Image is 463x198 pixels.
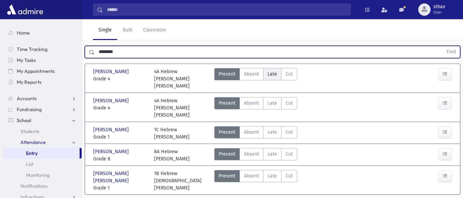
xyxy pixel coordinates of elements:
span: Home [17,30,30,36]
a: Attendance [3,137,82,148]
a: School [3,115,82,126]
input: Search [103,3,351,16]
div: 8A Hebrew [PERSON_NAME] [154,148,190,162]
span: Late [268,172,277,180]
span: Students [21,128,39,134]
span: sthav [433,4,445,10]
span: Time Tracking [17,46,47,52]
span: Present [219,172,235,180]
a: Time Tracking [3,44,82,55]
span: My Tasks [17,57,36,63]
a: My Tasks [3,55,82,66]
span: Late [268,70,277,78]
span: Grade 1 [93,184,147,192]
a: Notifications [3,181,82,192]
span: Absent [244,129,259,136]
span: Absent [244,172,259,180]
div: 1C Hebrew [PERSON_NAME] [154,126,190,141]
span: [PERSON_NAME] [PERSON_NAME] [93,170,147,184]
span: Present [219,70,235,78]
div: AttTypes [214,126,297,141]
span: My Appointments [17,68,55,74]
span: Absent [244,100,259,107]
span: Fundraising [17,106,42,113]
a: My Appointments [3,66,82,77]
span: User [433,10,445,15]
a: Accounts [3,93,82,104]
span: Cut [286,100,293,107]
span: Grade 4 [93,104,147,111]
span: [PERSON_NAME] [93,126,130,133]
span: Absent [244,70,259,78]
div: 4A Hebrew [PERSON_NAME] [PERSON_NAME] [154,97,208,119]
span: My Reports [17,79,41,85]
span: Late [268,100,277,107]
div: 1B Hebrew [DEMOGRAPHIC_DATA][PERSON_NAME] [154,170,208,192]
span: Cut [286,70,293,78]
span: Entry [26,150,38,156]
span: Present [219,129,235,136]
a: Fundraising [3,104,82,115]
span: [PERSON_NAME] [93,97,130,104]
span: Attendance [21,139,46,145]
span: Absent [244,150,259,158]
span: Monitoring [26,172,50,178]
div: AttTypes [214,148,297,162]
span: [PERSON_NAME] [93,148,130,155]
img: AdmirePro [5,3,45,16]
span: Late [268,129,277,136]
span: School [17,117,31,123]
div: 4A Hebrew [PERSON_NAME] [PERSON_NAME] [154,68,208,90]
button: Find [442,46,460,58]
a: Monitoring [3,170,82,181]
span: Present [219,150,235,158]
span: Accounts [17,95,37,102]
span: Cut [286,129,293,136]
a: Classroom [138,21,172,40]
span: Cut [286,172,293,180]
span: Notifications [21,183,47,189]
div: AttTypes [214,68,297,90]
span: Present [219,100,235,107]
span: List [26,161,33,167]
span: Grade 1 [93,133,147,141]
span: Grade 8 [93,155,147,162]
span: [PERSON_NAME] [93,68,130,75]
a: Entry [3,148,80,159]
div: AttTypes [214,97,297,119]
a: Home [3,27,82,38]
a: Single [93,21,117,40]
a: My Reports [3,77,82,88]
div: AttTypes [214,170,297,192]
a: List [3,159,82,170]
a: Students [3,126,82,137]
span: Grade 4 [93,75,147,82]
a: Bulk [117,21,138,40]
span: Cut [286,150,293,158]
span: Late [268,150,277,158]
